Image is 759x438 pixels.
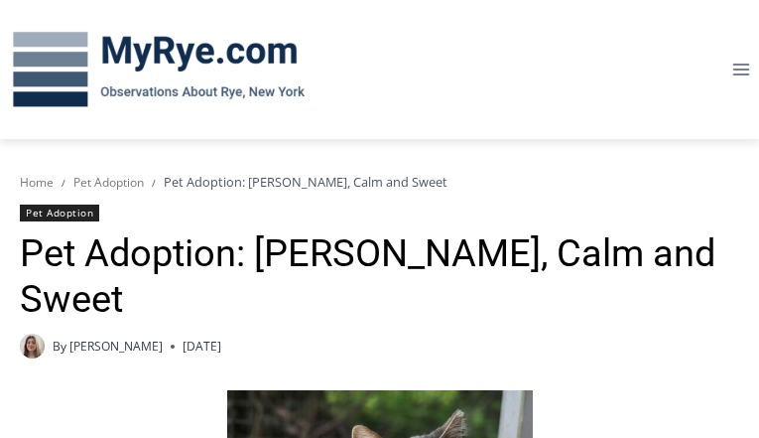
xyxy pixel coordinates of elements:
button: Open menu [722,54,759,84]
a: Pet Adoption [20,205,99,221]
time: [DATE] [183,337,221,356]
a: Pet Adoption [73,174,144,191]
span: / [152,176,156,190]
nav: Breadcrumbs [20,172,739,192]
img: (PHOTO: MyRye.com intern Amélie Coghlan, 2025. Contributed.) [20,334,45,359]
span: / [62,176,65,190]
span: By [53,337,66,356]
h1: Pet Adoption: [PERSON_NAME], Calm and Sweet [20,231,739,322]
a: Author image [20,334,45,359]
a: [PERSON_NAME] [69,338,163,355]
span: Pet Adoption: [PERSON_NAME], Calm and Sweet [164,173,447,191]
a: Home [20,174,54,191]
